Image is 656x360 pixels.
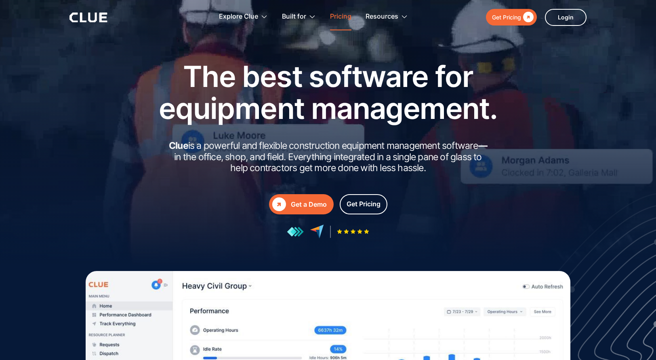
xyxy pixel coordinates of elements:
[521,12,534,22] div: 
[219,4,258,30] div: Explore Clue
[291,199,327,210] div: Get a Demo
[282,4,316,30] div: Built for
[545,9,587,26] a: Login
[366,4,408,30] div: Resources
[492,12,521,22] div: Get Pricing
[269,194,334,214] a: Get a Demo
[272,197,286,211] div: 
[478,140,487,151] strong: —
[146,60,510,124] h1: The best software for equipment management.
[287,227,304,237] img: reviews at getapp
[282,4,306,30] div: Built for
[486,9,537,25] a: Get Pricing
[169,140,188,151] strong: Clue
[347,199,381,209] div: Get Pricing
[219,4,268,30] div: Explore Clue
[330,4,351,30] a: Pricing
[310,224,324,239] img: reviews at capterra
[340,194,387,214] a: Get Pricing
[166,140,490,174] h2: is a powerful and flexible construction equipment management software in the office, shop, and fi...
[511,247,656,360] iframe: Chat Widget
[366,4,398,30] div: Resources
[337,229,369,234] img: Five-star rating icon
